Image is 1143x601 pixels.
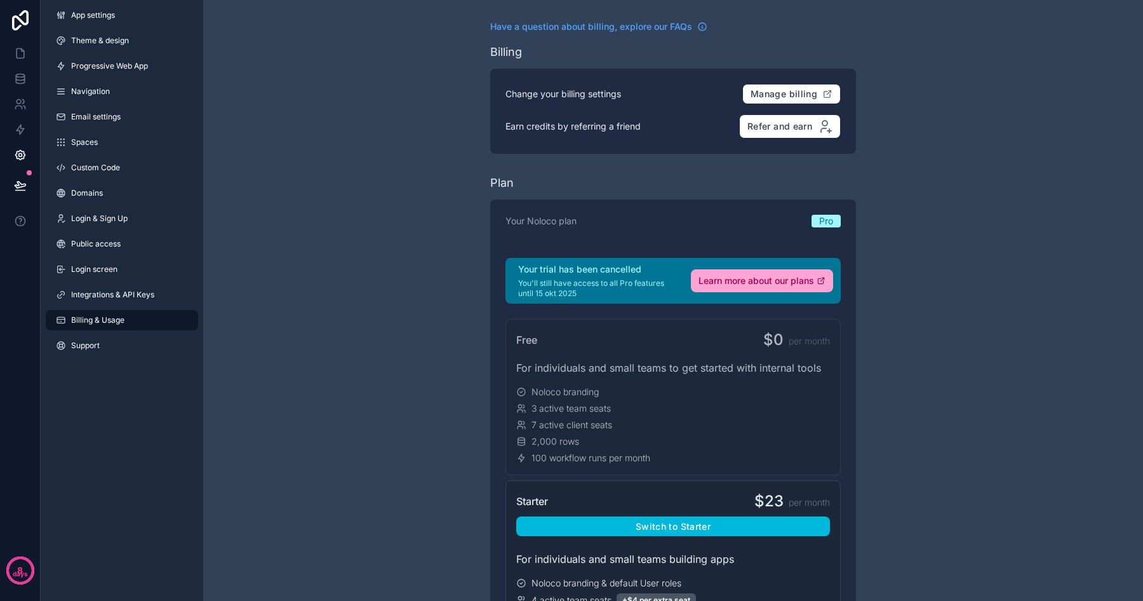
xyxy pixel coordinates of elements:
[531,435,579,448] span: 2,000 rows
[46,132,198,152] a: Spaces
[46,310,198,330] a: Billing & Usage
[516,494,548,509] span: Starter
[71,239,121,249] span: Public access
[71,315,124,325] span: Billing & Usage
[518,278,676,299] p: You'll still have access to all Pro features until 15 okt 2025
[71,137,98,147] span: Spaces
[789,496,830,509] span: per month
[17,564,23,577] p: 8
[691,269,833,292] a: Learn more about our plans
[531,386,599,398] span: Noloco branding
[46,30,198,51] a: Theme & design
[490,43,522,61] div: Billing
[505,88,621,100] p: Change your billing settings
[71,188,103,198] span: Domains
[71,112,121,122] span: Email settings
[46,285,198,305] a: Integrations & API Keys
[71,10,115,20] span: App settings
[763,330,784,350] span: $0
[13,569,28,579] p: days
[46,107,198,127] a: Email settings
[71,213,128,224] span: Login & Sign Up
[789,335,830,348] span: per month
[531,452,650,464] span: 100 workflow runs per month
[742,84,841,104] button: Manage billing
[46,208,198,229] a: Login & Sign Up
[698,274,814,287] span: Learn more about our plans
[516,517,830,537] button: Switch to Starter
[516,332,537,348] span: Free
[490,174,514,192] div: Plan
[531,402,611,415] span: 3 active team seats
[490,20,692,33] span: Have a question about billing, explore our FAQs
[46,158,198,178] a: Custom Code
[46,56,198,76] a: Progressive Web App
[71,86,110,97] span: Navigation
[751,88,817,100] span: Manage billing
[518,263,676,276] h2: Your trial has been cancelled
[46,234,198,254] a: Public access
[71,36,129,46] span: Theme & design
[754,491,784,511] span: $23
[505,120,641,133] p: Earn credits by referring a friend
[739,114,841,138] button: Refer and earn
[71,163,120,173] span: Custom Code
[819,215,833,227] span: Pro
[46,5,198,25] a: App settings
[747,121,812,132] span: Refer and earn
[71,341,100,351] span: Support
[490,20,707,33] a: Have a question about billing, explore our FAQs
[46,259,198,280] a: Login screen
[46,81,198,102] a: Navigation
[46,335,198,356] a: Support
[46,183,198,203] a: Domains
[531,419,612,431] span: 7 active client seats
[71,290,154,300] span: Integrations & API Keys
[516,360,830,375] div: For individuals and small teams to get started with internal tools
[531,577,681,590] span: Noloco branding & default User roles
[71,264,117,274] span: Login screen
[71,61,148,71] span: Progressive Web App
[516,551,830,567] div: For individuals and small teams building apps
[505,215,577,227] p: Your Noloco plan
